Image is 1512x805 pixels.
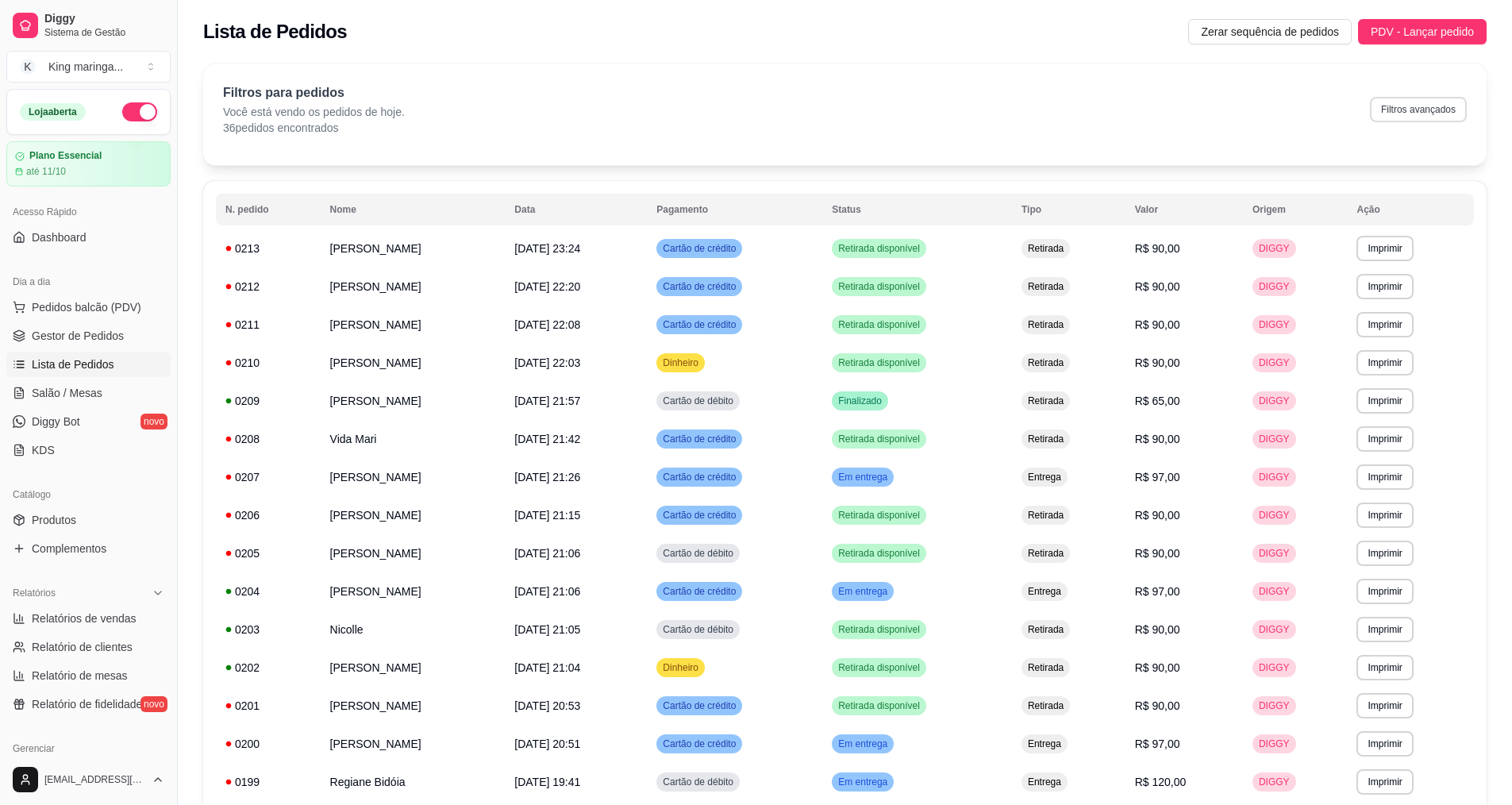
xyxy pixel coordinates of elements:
[6,761,171,799] button: [EMAIL_ADDRESS][DOMAIN_NAME]
[1025,738,1064,750] span: Entrega
[835,471,891,483] span: Em entrega
[1135,242,1180,255] span: R$ 90,00
[6,141,171,187] a: Plano Essencialaté 11/10
[1201,23,1339,40] span: Zerar sequência de pedidos
[321,534,506,572] td: [PERSON_NAME]
[1025,509,1067,522] span: Retirada
[32,442,55,458] span: KDS
[321,763,506,801] td: Regiane Bidóia
[1356,731,1413,757] button: Imprimir
[1256,661,1293,674] span: DIGGY
[321,725,506,763] td: [PERSON_NAME]
[32,356,114,372] span: Lista de Pedidos
[1135,623,1180,636] span: R$ 90,00
[6,536,171,561] a: Complementos
[514,776,580,788] span: [DATE] 19:41
[1135,395,1180,407] span: R$ 65,00
[1256,395,1293,407] span: DIGGY
[1025,623,1067,636] span: Retirada
[1347,194,1474,225] th: Ação
[1135,280,1180,293] span: R$ 90,00
[1025,661,1067,674] span: Retirada
[321,649,506,687] td: [PERSON_NAME]
[835,433,923,445] span: Retirada disponível
[1358,19,1487,44] button: PDV - Lançar pedido
[835,318,923,331] span: Retirada disponível
[1135,585,1180,598] span: R$ 97,00
[505,194,647,225] th: Data
[44,12,164,26] span: Diggy
[1356,693,1413,718] button: Imprimir
[1256,623,1293,636] span: DIGGY
[1256,699,1293,712] span: DIGGY
[1256,738,1293,750] span: DIGGY
[225,774,311,790] div: 0199
[203,19,347,44] h2: Lista de Pedidos
[1356,350,1413,376] button: Imprimir
[1135,547,1180,560] span: R$ 90,00
[660,661,702,674] span: Dinheiro
[660,547,737,560] span: Cartão de débito
[514,356,580,369] span: [DATE] 22:03
[660,471,739,483] span: Cartão de crédito
[321,229,506,268] td: [PERSON_NAME]
[321,268,506,306] td: [PERSON_NAME]
[1256,585,1293,598] span: DIGGY
[514,318,580,331] span: [DATE] 22:08
[1135,776,1187,788] span: R$ 120,00
[6,352,171,377] a: Lista de Pedidos
[32,385,102,401] span: Salão / Mesas
[122,102,157,121] button: Alterar Status
[321,344,506,382] td: [PERSON_NAME]
[660,509,739,522] span: Cartão de crédito
[835,776,891,788] span: Em entrega
[32,610,137,626] span: Relatórios de vendas
[660,280,739,293] span: Cartão de crédito
[1025,547,1067,560] span: Retirada
[225,622,311,637] div: 0203
[321,458,506,496] td: [PERSON_NAME]
[1135,318,1180,331] span: R$ 90,00
[835,509,923,522] span: Retirada disponível
[13,587,56,599] span: Relatórios
[225,317,311,333] div: 0211
[1256,509,1293,522] span: DIGGY
[44,773,145,786] span: [EMAIL_ADDRESS][DOMAIN_NAME]
[20,103,86,121] div: Loja aberta
[514,738,580,750] span: [DATE] 20:51
[225,279,311,295] div: 0212
[1256,547,1293,560] span: DIGGY
[1135,433,1180,445] span: R$ 90,00
[1356,388,1413,414] button: Imprimir
[6,736,171,761] div: Gerenciar
[6,634,171,660] a: Relatório de clientes
[44,26,164,39] span: Sistema de Gestão
[1012,194,1125,225] th: Tipo
[1256,242,1293,255] span: DIGGY
[216,194,321,225] th: N. pedido
[514,433,580,445] span: [DATE] 21:42
[514,623,580,636] span: [DATE] 21:05
[835,623,923,636] span: Retirada disponível
[1135,738,1180,750] span: R$ 97,00
[514,699,580,712] span: [DATE] 20:53
[835,699,923,712] span: Retirada disponível
[32,639,133,655] span: Relatório de clientes
[225,584,311,599] div: 0204
[1188,19,1352,44] button: Zerar sequência de pedidos
[6,269,171,295] div: Dia a dia
[6,482,171,507] div: Catálogo
[225,355,311,371] div: 0210
[835,738,891,750] span: Em entrega
[225,698,311,714] div: 0201
[48,59,123,75] div: King maringa ...
[6,380,171,406] a: Salão / Mesas
[514,242,580,255] span: [DATE] 23:24
[6,437,171,463] a: KDS
[1356,617,1413,642] button: Imprimir
[6,6,171,44] a: DiggySistema de Gestão
[1356,426,1413,452] button: Imprimir
[1125,194,1243,225] th: Valor
[660,242,739,255] span: Cartão de crédito
[835,356,923,369] span: Retirada disponível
